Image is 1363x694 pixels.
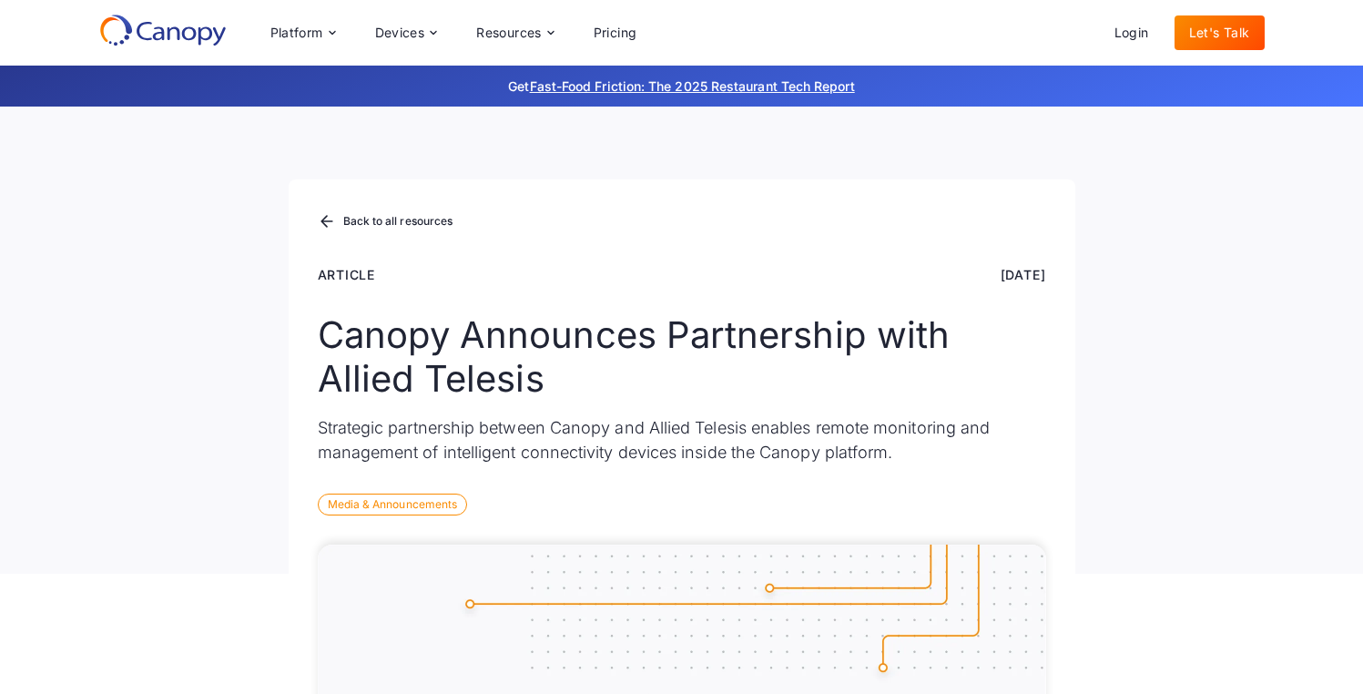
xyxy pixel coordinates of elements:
a: Pricing [579,15,652,50]
a: Let's Talk [1175,15,1265,50]
div: [DATE] [1001,265,1046,284]
p: Strategic partnership between Canopy and Allied Telesis enables remote monitoring and management ... [318,415,1046,464]
a: Fast-Food Friction: The 2025 Restaurant Tech Report [530,78,855,94]
a: Back to all resources [318,210,453,234]
h1: Canopy Announces Partnership with Allied Telesis [318,313,1046,401]
div: Devices [375,26,425,39]
a: Login [1100,15,1164,50]
p: Get [236,77,1128,96]
div: Resources [476,26,542,39]
div: Resources [462,15,567,51]
div: Back to all resources [343,216,453,227]
div: Platform [270,26,323,39]
div: Devices [361,15,452,51]
div: Platform [256,15,350,51]
div: Article [318,265,376,284]
div: Media & Announcements [318,494,468,515]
